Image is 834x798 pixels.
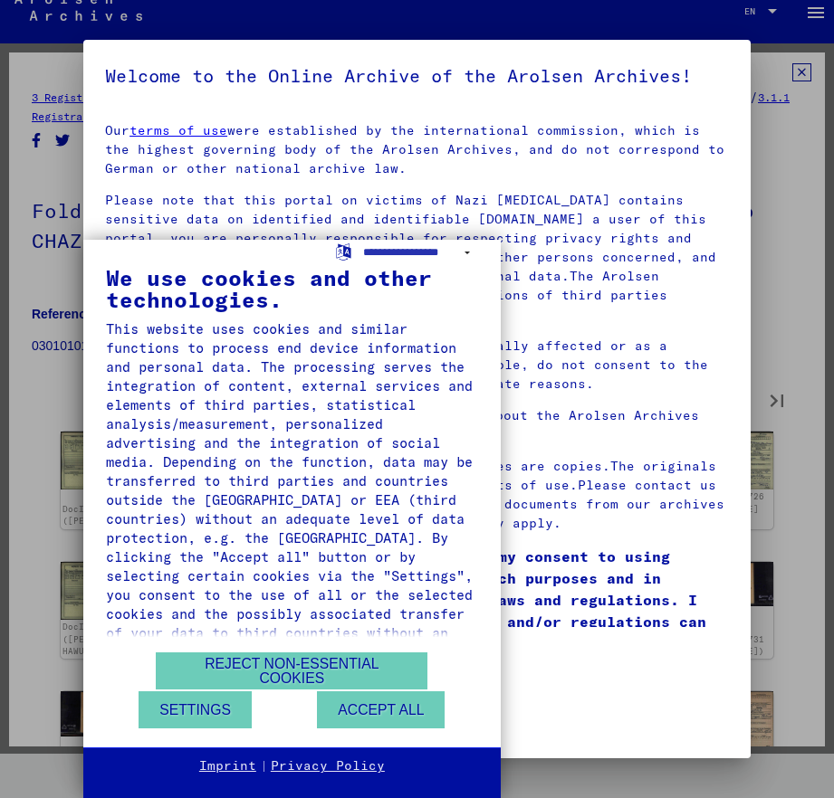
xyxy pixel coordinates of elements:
[199,757,256,775] a: Imprint
[106,319,478,661] div: This website uses cookies and similar functions to process end device information and personal da...
[106,267,478,310] div: We use cookies and other technologies.
[156,652,427,689] button: Reject non-essential cookies
[317,691,445,728] button: Accept all
[271,757,385,775] a: Privacy Policy
[139,691,252,728] button: Settings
